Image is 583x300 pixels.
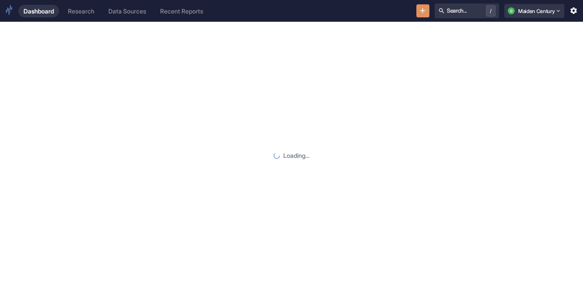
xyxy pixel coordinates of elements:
div: Q [508,7,515,14]
a: Data Sources [103,5,151,17]
a: Dashboard [18,5,59,17]
p: Loading... [283,151,309,160]
div: Dashboard [23,7,54,15]
div: Research [68,7,94,15]
button: New Resource [416,4,430,18]
button: Search.../ [435,3,499,18]
a: Recent Reports [155,5,208,17]
button: QMaiden Century [504,4,564,18]
div: Data Sources [108,7,146,15]
a: Research [63,5,100,17]
div: Recent Reports [160,7,203,15]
